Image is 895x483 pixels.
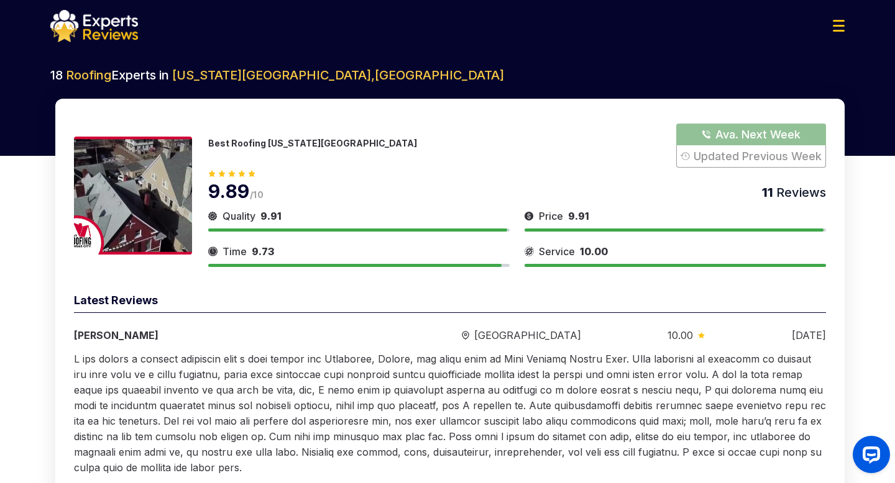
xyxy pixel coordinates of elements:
div: [PERSON_NAME] [74,328,375,343]
span: Reviews [773,185,826,200]
span: 9.89 [208,180,250,202]
p: Best Roofing [US_STATE][GEOGRAPHIC_DATA] [208,138,417,148]
img: slider icon [208,244,218,259]
span: 9.91 [568,210,589,222]
span: L ips dolors a consect adipiscin elit s doei tempor inc Utlaboree, Dolore, mag aliqu enim ad Mini... [74,353,826,474]
span: [US_STATE][GEOGRAPHIC_DATA] , [GEOGRAPHIC_DATA] [172,68,504,83]
span: 10.00 [668,328,693,343]
img: logo [50,10,138,42]
img: slider icon [208,209,218,223]
div: Latest Reviews [74,292,826,313]
span: Time [223,244,247,259]
h2: 18 Experts in [50,66,845,84]
img: slider icon [525,244,534,259]
span: Quality [223,209,255,223]
img: slider icon [525,209,534,223]
span: [GEOGRAPHIC_DATA] [474,328,581,343]
div: [DATE] [792,328,826,343]
img: Menu Icon [833,20,845,32]
span: Price [539,209,563,223]
iframe: OpenWidget widget [843,431,895,483]
span: 10.00 [580,245,608,258]
img: slider icon [462,331,469,340]
span: Service [539,244,575,259]
img: slider icon [698,332,705,338]
span: /10 [250,189,264,200]
span: 11 [762,185,773,200]
img: 175188558380285.jpeg [74,137,192,255]
span: 9.91 [260,210,282,222]
span: 9.73 [252,245,274,258]
span: Roofing [66,68,111,83]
